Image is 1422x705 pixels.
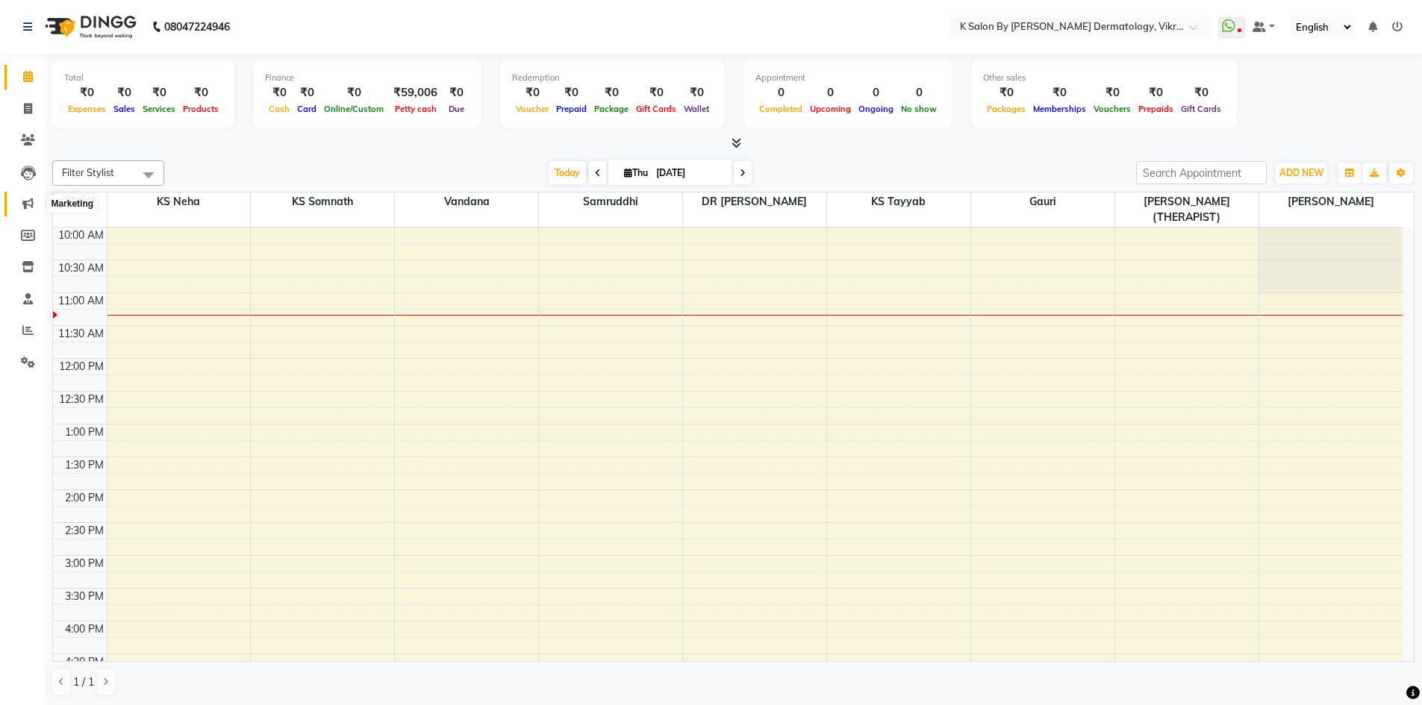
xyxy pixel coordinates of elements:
[320,104,387,114] span: Online/Custom
[62,457,107,473] div: 1:30 PM
[62,490,107,506] div: 2:00 PM
[55,260,107,276] div: 10:30 AM
[62,654,107,670] div: 4:30 PM
[293,84,320,101] div: ₹0
[107,192,251,211] span: KS Neha
[680,104,713,114] span: Wallet
[512,84,552,101] div: ₹0
[62,166,114,178] span: Filter Stylist
[632,84,680,101] div: ₹0
[38,6,140,48] img: logo
[652,162,726,184] input: 2025-09-04
[897,104,941,114] span: No show
[265,72,470,84] div: Finance
[1135,104,1177,114] span: Prepaids
[1029,84,1090,101] div: ₹0
[632,104,680,114] span: Gift Cards
[855,84,897,101] div: 0
[806,104,855,114] span: Upcoming
[1115,192,1259,227] span: [PERSON_NAME](THERAPIST)
[395,192,538,211] span: Vandana
[139,104,179,114] span: Services
[512,104,552,114] span: Voucher
[139,84,179,101] div: ₹0
[1136,161,1267,184] input: Search Appointment
[1279,167,1323,178] span: ADD NEW
[320,84,387,101] div: ₹0
[179,84,222,101] div: ₹0
[590,84,632,101] div: ₹0
[110,104,139,114] span: Sales
[1276,163,1327,184] button: ADD NEW
[164,6,230,48] b: 08047224946
[62,424,107,440] div: 1:00 PM
[56,392,107,407] div: 12:30 PM
[855,104,897,114] span: Ongoing
[971,192,1114,211] span: Gauri
[55,293,107,309] div: 11:00 AM
[755,84,806,101] div: 0
[552,84,590,101] div: ₹0
[983,72,1225,84] div: Other sales
[1259,192,1403,211] span: [PERSON_NAME]
[62,589,107,604] div: 3:30 PM
[683,192,826,211] span: DR [PERSON_NAME]
[445,104,468,114] span: Due
[179,104,222,114] span: Products
[56,359,107,375] div: 12:00 PM
[110,84,139,101] div: ₹0
[251,192,394,211] span: KS Somnath
[755,104,806,114] span: Completed
[680,84,713,101] div: ₹0
[983,104,1029,114] span: Packages
[1029,104,1090,114] span: Memberships
[512,72,713,84] div: Redemption
[806,84,855,101] div: 0
[64,84,110,101] div: ₹0
[64,72,222,84] div: Total
[552,104,590,114] span: Prepaid
[64,104,110,114] span: Expenses
[590,104,632,114] span: Package
[620,167,652,178] span: Thu
[983,84,1029,101] div: ₹0
[62,523,107,539] div: 2:30 PM
[549,161,586,184] span: Today
[387,84,443,101] div: ₹59,006
[293,104,320,114] span: Card
[55,228,107,243] div: 10:00 AM
[755,72,941,84] div: Appointment
[1090,84,1135,101] div: ₹0
[391,104,440,114] span: Petty cash
[1135,84,1177,101] div: ₹0
[1090,104,1135,114] span: Vouchers
[1177,84,1225,101] div: ₹0
[62,621,107,637] div: 4:00 PM
[897,84,941,101] div: 0
[827,192,970,211] span: KS Tayyab
[539,192,682,211] span: Samruddhi
[265,104,293,114] span: Cash
[1177,104,1225,114] span: Gift Cards
[73,674,94,690] span: 1 / 1
[62,556,107,571] div: 3:00 PM
[443,84,470,101] div: ₹0
[55,326,107,342] div: 11:30 AM
[265,84,293,101] div: ₹0
[47,195,97,213] div: Marketing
